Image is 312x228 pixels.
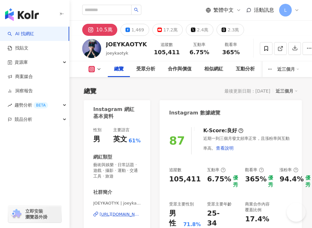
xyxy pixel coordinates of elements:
span: rise [8,103,12,107]
img: chrome extension [10,209,22,219]
button: 查看說明 [216,142,234,154]
span: 活動訊息 [254,7,274,13]
a: 洞察報告 [8,88,33,94]
div: 17.4% [245,214,269,224]
div: 相似網紅 [204,65,223,73]
div: 合作與價值 [168,65,192,73]
div: 互動分析 [236,65,255,73]
div: 性別 [93,127,101,133]
div: 優秀 [268,174,273,189]
div: 受眾分析 [136,65,155,73]
div: 良好 [227,127,237,134]
div: 受眾主要性別 [169,201,194,207]
button: 2.4萬 [186,24,213,36]
span: 趨勢分析 [15,98,48,112]
div: 17.2萬 [163,25,178,34]
div: 近三個月 [277,64,299,74]
div: 主要語言 [113,127,130,133]
div: 互動率 [187,42,211,48]
span: 藝術與娛樂 · 日常話題 · 遊戲 · 攝影 · 運動 · 交通工具 · 旅遊 [93,162,141,179]
div: 商業合作內容覆蓋比例 [245,201,273,213]
div: 1,469 [132,25,144,34]
span: search [134,8,138,12]
div: 追蹤數 [154,42,180,48]
div: 2.3萬 [228,25,239,34]
img: KOL Avatar [82,39,101,58]
a: searchAI 找網紅 [8,31,34,37]
div: 最後更新日期：[DATE] [224,88,270,94]
div: 優秀 [233,174,239,189]
div: 觀看率 [219,42,243,48]
div: 男 [93,134,100,144]
div: 優秀 [305,174,310,189]
span: joeykaotyk [106,51,128,55]
a: chrome extension立即安裝 瀏覽器外掛 [8,205,61,223]
span: L [284,7,287,14]
span: 365% [222,49,240,55]
a: 商案媒合 [8,74,33,80]
button: 10.5萬 [82,24,117,36]
div: JOEYKAOTYK [106,40,147,48]
div: BETA [34,102,48,108]
div: 漲粉率 [279,167,298,173]
div: 87 [169,134,185,147]
img: logo [5,8,39,21]
div: 觀看率 [245,167,264,173]
span: 查看說明 [216,146,234,151]
div: 互動率 [207,167,226,173]
div: Instagram 數據總覽 [169,109,220,116]
button: 2.3萬 [217,24,244,36]
span: 105,411 [154,49,180,55]
div: 105,411 [169,174,201,184]
a: [URL][DOMAIN_NAME] [93,212,141,217]
div: 追蹤數 [169,167,181,173]
div: 網紅類型 [93,154,112,160]
div: 近期一到三個月發文頻率正常，且漲粉率與互動率高。 [203,136,292,154]
span: 資源庫 [15,55,28,69]
div: [URL][DOMAIN_NAME] [100,212,141,217]
button: 17.2萬 [152,24,183,36]
span: JOEYKAOTYK | joeykaotyk [93,200,141,206]
span: 6.75% [190,49,209,55]
div: 71.8% [183,221,201,228]
div: 94.4% [279,174,303,184]
div: 10.5萬 [96,25,113,34]
a: 找貼文 [8,45,28,51]
div: 近三個月 [276,87,298,95]
div: 365% [245,174,266,189]
div: K-Score : [203,127,243,134]
div: 總覽 [114,65,124,73]
div: 6.75% [207,174,231,189]
div: 受眾主要年齡 [207,201,232,207]
span: 繁體中文 [213,7,234,14]
div: 社群簡介 [93,189,112,196]
div: 總覽 [84,87,96,95]
span: 61% [129,137,141,144]
div: 2.4萬 [197,25,208,34]
div: 英文 [113,134,127,144]
span: 競品分析 [15,112,32,127]
div: Instagram 網紅基本資料 [93,106,138,120]
iframe: Help Scout Beacon - Open [287,203,306,222]
span: 立即安裝 瀏覽器外掛 [25,208,47,220]
button: 1,469 [120,24,149,36]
